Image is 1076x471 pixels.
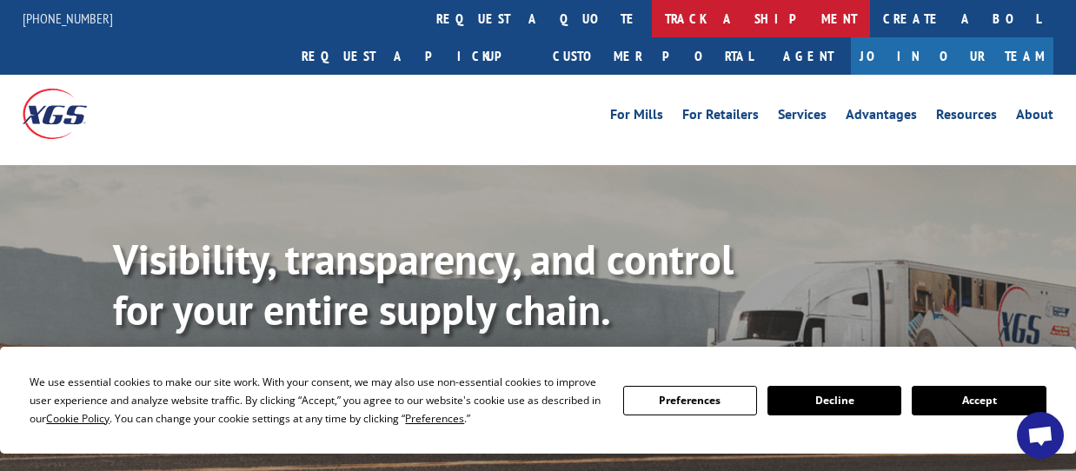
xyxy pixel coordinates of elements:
a: Advantages [846,108,917,127]
a: Services [778,108,827,127]
div: We use essential cookies to make our site work. With your consent, we may also use non-essential ... [30,373,601,428]
a: Request a pickup [289,37,540,75]
a: [PHONE_NUMBER] [23,10,113,27]
a: About [1016,108,1053,127]
button: Preferences [623,386,757,415]
button: Accept [912,386,1046,415]
span: Cookie Policy [46,411,110,426]
a: Join Our Team [851,37,1053,75]
a: Agent [766,37,851,75]
a: For Mills [610,108,663,127]
span: Preferences [405,411,464,426]
button: Decline [767,386,901,415]
a: Customer Portal [540,37,766,75]
a: Open chat [1017,412,1064,459]
b: Visibility, transparency, and control for your entire supply chain. [113,232,734,336]
a: For Retailers [682,108,759,127]
a: Resources [936,108,997,127]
